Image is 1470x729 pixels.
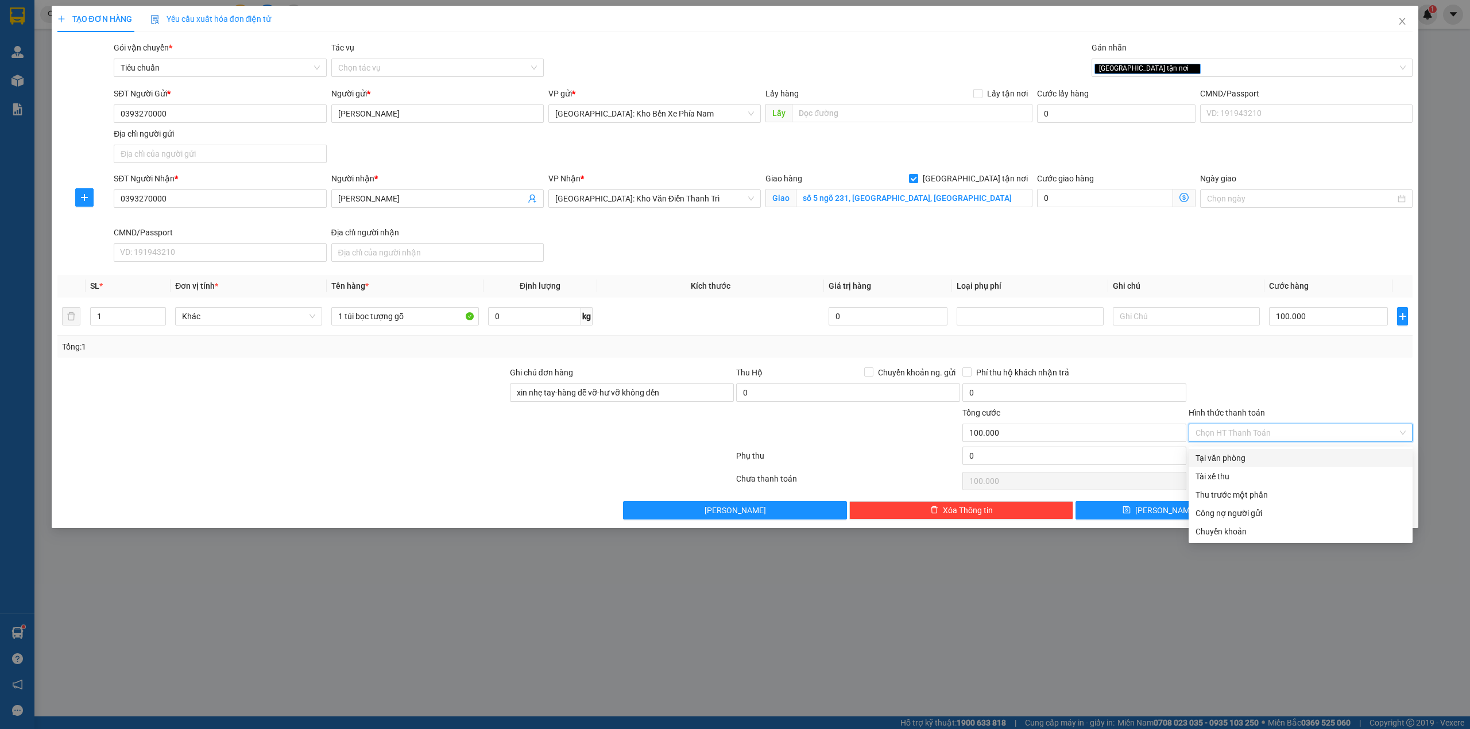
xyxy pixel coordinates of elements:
[1398,312,1407,321] span: plus
[1200,174,1236,183] label: Ngày giao
[1037,89,1089,98] label: Cước lấy hàng
[114,172,326,185] div: SĐT Người Nhận
[1094,64,1201,74] span: [GEOGRAPHIC_DATA] tận nơi
[90,281,99,290] span: SL
[121,59,319,76] span: Tiêu chuẩn
[1189,504,1413,522] div: Cước gửi hàng sẽ được ghi vào công nợ của người gửi
[765,89,799,98] span: Lấy hàng
[555,105,754,122] span: Nha Trang: Kho Bến Xe Phía Nam
[829,307,947,325] input: 0
[528,194,537,203] span: user-add
[76,193,93,202] span: plus
[1135,504,1197,517] span: [PERSON_NAME]
[1037,189,1173,207] input: Cước giao hàng
[182,308,315,325] span: Khác
[792,104,1032,122] input: Dọc đường
[114,87,326,100] div: SĐT Người Gửi
[765,189,796,207] span: Giao
[331,43,354,52] label: Tác vụ
[796,189,1032,207] input: Giao tận nơi
[873,366,960,379] span: Chuyển khoản ng. gửi
[331,281,369,290] span: Tên hàng
[548,87,761,100] div: VP gửi
[1196,525,1406,538] div: Chuyển khoản
[1196,470,1406,483] div: Tài xế thu
[510,383,734,402] input: Ghi chú đơn hàng
[1196,488,1406,501] div: Thu trước một phần
[581,307,593,325] span: kg
[1196,507,1406,519] div: Công nợ người gửi
[735,472,961,493] div: Chưa thanh toán
[1037,174,1094,183] label: Cước giao hàng
[972,366,1074,379] span: Phí thu hộ khách nhận trả
[331,307,478,325] input: VD: Bàn, Ghế
[1269,281,1309,290] span: Cước hàng
[57,14,132,24] span: TẠO ĐƠN HÀNG
[114,145,326,163] input: Địa chỉ của người gửi
[962,408,1000,417] span: Tổng cước
[1179,193,1189,202] span: dollar-circle
[943,504,993,517] span: Xóa Thông tin
[849,501,1073,519] button: deleteXóa Thông tin
[60,45,257,88] span: [PHONE_NUMBER] (7h - 21h)
[1207,192,1395,205] input: Ngày giao
[1092,43,1127,52] label: Gán nhãn
[1196,452,1406,464] div: Tại văn phòng
[1113,307,1260,325] input: Ghi Chú
[114,127,326,140] div: Địa chỉ người gửi
[331,243,544,262] input: Địa chỉ của người nhận
[982,87,1032,100] span: Lấy tận nơi
[114,226,326,239] div: CMND/Passport
[114,43,172,52] span: Gói vận chuyển
[765,174,802,183] span: Giao hàng
[21,32,242,41] strong: (Công Ty TNHH Chuyển Phát Nhanh Bảo An - MST: 0109597835)
[331,87,544,100] div: Người gửi
[918,172,1032,185] span: [GEOGRAPHIC_DATA] tận nơi
[1386,6,1418,38] button: Close
[57,15,65,23] span: plus
[1398,17,1407,26] span: close
[24,17,239,29] strong: BIÊN NHẬN VẬN CHUYỂN BẢO AN EXPRESS
[175,281,218,290] span: Đơn vị tính
[520,281,560,290] span: Định lượng
[1123,506,1131,515] span: save
[331,226,544,239] div: Địa chỉ người nhận
[736,368,763,377] span: Thu Hộ
[930,506,938,515] span: delete
[1189,408,1265,417] label: Hình thức thanh toán
[1200,87,1413,100] div: CMND/Passport
[62,307,80,325] button: delete
[1397,307,1408,325] button: plus
[150,14,272,24] span: Yêu cầu xuất hóa đơn điện tử
[691,281,730,290] span: Kích thước
[548,174,581,183] span: VP Nhận
[1108,275,1264,297] th: Ghi chú
[735,449,961,470] div: Phụ thu
[1076,501,1243,519] button: save[PERSON_NAME]
[555,190,754,207] span: Hà Nội: Kho Văn Điển Thanh Trì
[705,504,766,517] span: [PERSON_NAME]
[1190,65,1196,71] span: close
[765,104,792,122] span: Lấy
[1037,104,1196,123] input: Cước lấy hàng
[8,45,257,88] span: CSKH:
[952,275,1108,297] th: Loại phụ phí
[623,501,847,519] button: [PERSON_NAME]
[829,281,871,290] span: Giá trị hàng
[150,15,160,24] img: icon
[62,340,567,353] div: Tổng: 1
[510,368,573,377] label: Ghi chú đơn hàng
[331,172,544,185] div: Người nhận
[75,188,94,207] button: plus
